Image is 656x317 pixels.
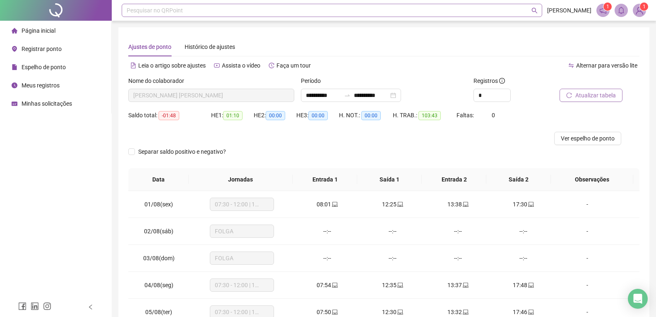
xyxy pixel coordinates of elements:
th: Jornadas [189,168,293,191]
span: Observações [557,175,627,184]
th: Saída 2 [486,168,551,191]
span: Registrar ponto [22,46,62,52]
span: home [12,28,17,34]
span: laptop [527,309,534,315]
div: 13:37 [432,281,484,290]
div: Saldo total: [128,111,211,120]
div: 07:50 [301,307,353,317]
span: laptop [331,309,338,315]
div: - [563,227,612,236]
div: H. TRAB.: [393,111,457,120]
span: swap [568,63,574,68]
div: HE 2: [254,111,296,120]
div: Open Intercom Messenger [628,289,648,309]
span: Espelho de ponto [22,64,66,70]
span: FOLGA [215,225,269,237]
div: 12:25 [367,200,419,209]
button: Atualizar tabela [560,89,622,102]
span: 04/08(seg) [144,282,173,288]
div: --:-- [432,227,484,236]
span: laptop [331,282,338,288]
span: -01:48 [159,111,179,120]
div: 13:32 [432,307,484,317]
span: facebook [18,302,26,310]
span: 00:00 [361,111,381,120]
span: laptop [462,309,469,315]
div: --:-- [367,254,419,263]
span: [PERSON_NAME] [547,6,591,15]
span: 02/08(sáb) [144,228,173,235]
span: Registros [473,76,505,85]
label: Período [301,76,326,85]
span: clock-circle [12,82,17,88]
span: left [88,304,94,310]
span: Leia o artigo sobre ajustes [138,62,206,69]
span: Faça um tour [276,62,311,69]
span: Assista o vídeo [222,62,260,69]
div: - [563,307,612,317]
th: Saída 1 [357,168,422,191]
span: 03/08(dom) [143,255,175,261]
div: --:-- [497,254,550,263]
span: 07:30 - 12:00 | 13:00 - 17:18 [215,279,269,291]
div: 17:30 [497,200,550,209]
span: 07:30 - 12:00 | 13:00 - 17:18 [215,198,269,211]
th: Entrada 2 [422,168,486,191]
span: search [531,7,538,14]
span: Ver espelho de ponto [561,134,615,143]
span: 00:00 [266,111,285,120]
th: Data [128,168,189,191]
span: Página inicial [22,27,55,34]
span: laptop [462,282,469,288]
span: Alternar para versão lite [576,62,637,69]
div: 17:48 [497,281,550,290]
span: laptop [462,201,469,207]
span: FOLGA [215,252,269,264]
th: Observações [551,168,633,191]
div: 12:35 [367,281,419,290]
span: history [269,63,274,68]
div: HE 1: [211,111,254,120]
div: - [563,254,612,263]
div: --:-- [367,227,419,236]
span: 1 [606,4,609,10]
button: Ver espelho de ponto [554,132,621,145]
span: Ajustes de ponto [128,44,171,50]
span: file-text [130,63,136,68]
span: 1 [643,4,646,10]
span: DANIELA DA HORA DE OLIVEIRA [133,89,289,102]
div: --:-- [497,227,550,236]
span: 103:43 [418,111,441,120]
span: 00:00 [308,111,328,120]
span: Histórico de ajustes [185,44,235,50]
div: --:-- [301,227,353,236]
div: - [563,200,612,209]
sup: 1 [603,2,612,11]
span: laptop [396,282,403,288]
span: linkedin [31,302,39,310]
span: Meus registros [22,82,60,89]
div: 17:46 [497,307,550,317]
div: H. NOT.: [339,111,393,120]
div: - [563,281,612,290]
span: instagram [43,302,51,310]
span: 0 [492,112,495,119]
span: Atualizar tabela [575,91,616,100]
div: 07:54 [301,281,353,290]
span: info-circle [499,78,505,84]
span: laptop [396,201,403,207]
span: 01:10 [223,111,243,120]
img: 87213 [633,4,646,17]
span: to [344,92,351,99]
span: 05/08(ter) [145,309,172,315]
span: file [12,64,17,70]
span: laptop [527,201,534,207]
th: Entrada 1 [293,168,357,191]
div: --:-- [301,254,353,263]
div: --:-- [432,254,484,263]
span: laptop [527,282,534,288]
div: HE 3: [296,111,339,120]
div: 13:38 [432,200,484,209]
span: schedule [12,101,17,106]
span: Separar saldo positivo e negativo? [135,147,229,156]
